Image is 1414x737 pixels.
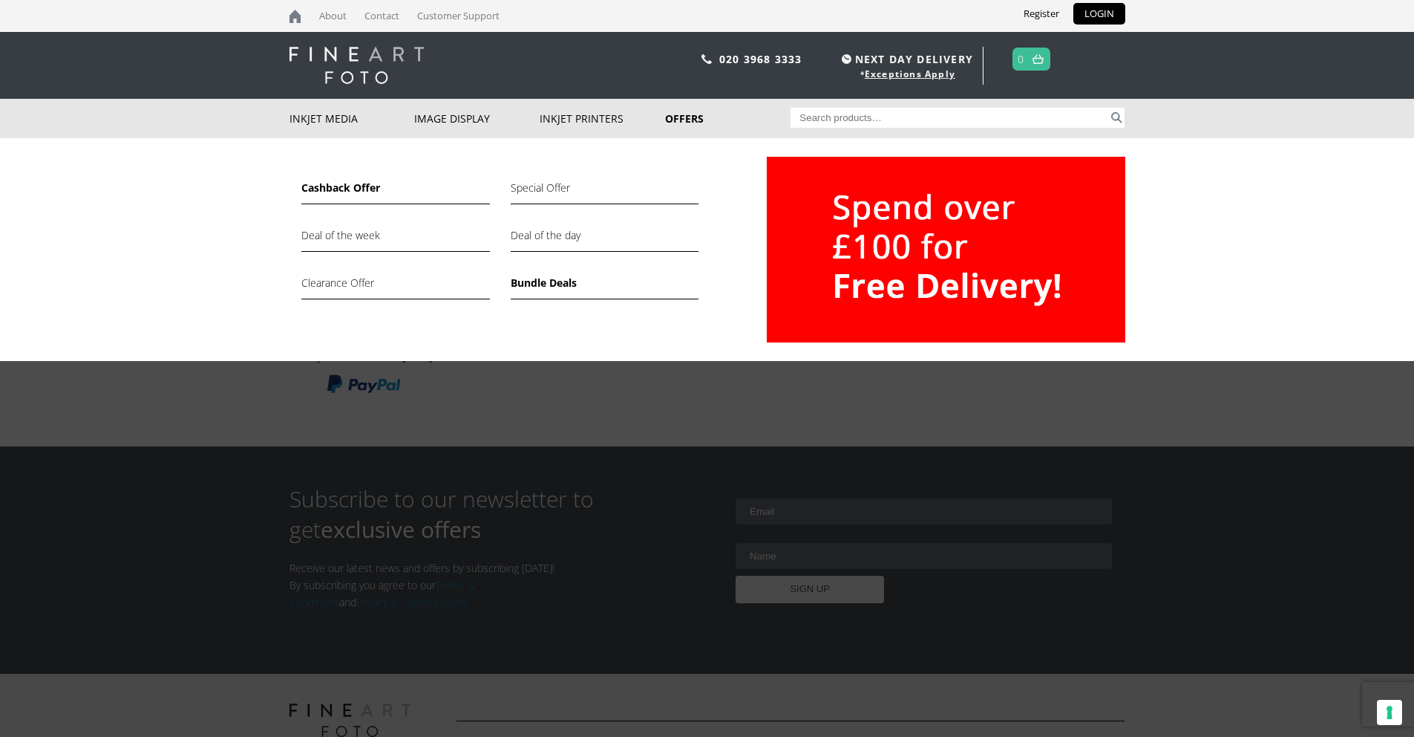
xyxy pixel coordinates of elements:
a: Cashback Offer [301,179,489,204]
a: Exceptions Apply [865,68,955,80]
input: Search products… [791,108,1108,128]
a: 020 3968 3333 [719,52,802,66]
a: Image Display [414,99,540,138]
a: 0 [1018,48,1024,70]
img: basket.svg [1032,54,1044,64]
a: Deal of the day [511,227,698,252]
a: Clearance Offer [301,274,489,299]
button: Your consent preferences for tracking technologies [1377,700,1402,725]
a: Register [1012,3,1070,25]
a: Inkjet Media [289,99,415,138]
img: time.svg [842,54,851,64]
a: Offers [665,99,791,138]
span: NEXT DAY DELIVERY [838,51,973,68]
a: LOGIN [1073,3,1125,25]
a: Deal of the week [301,227,489,252]
a: Inkjet Printers [540,99,665,138]
a: Bundle Deals [511,274,698,299]
img: logo-white.svg [289,47,424,84]
button: Search [1108,108,1125,128]
img: Fine-Art-Foto_Free-Delivery-Spend-Over-100.png [767,157,1125,342]
a: Special Offer [511,179,698,204]
img: phone.svg [701,54,712,64]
